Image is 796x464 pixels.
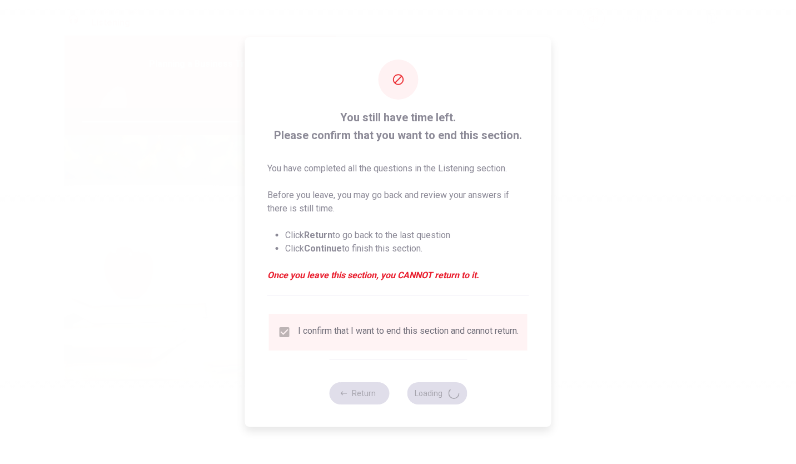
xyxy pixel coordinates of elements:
span: You still have time left. Please confirm that you want to end this section. [267,108,529,144]
em: Once you leave this section, you CANNOT return to it. [267,269,529,282]
button: Return [329,382,389,404]
li: Click to finish this section. [285,242,529,255]
strong: Continue [304,243,342,254]
strong: Return [304,230,332,240]
p: You have completed all the questions in the Listening section. [267,162,529,175]
div: I confirm that I want to end this section and cannot return. [298,325,519,339]
p: Before you leave, you may go back and review your answers if there is still time. [267,189,529,215]
li: Click to go back to the last question [285,229,529,242]
button: Loading [407,382,467,404]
